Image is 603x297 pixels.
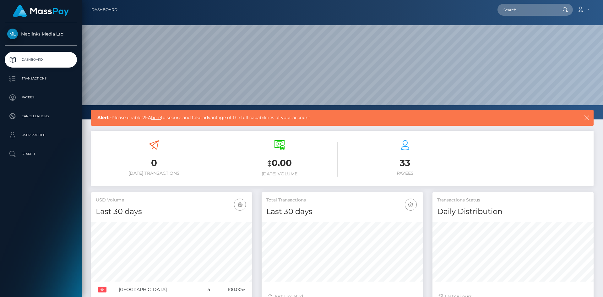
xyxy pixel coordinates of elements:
h6: Payees [347,171,463,176]
p: Transactions [7,74,74,83]
p: Cancellations [7,112,74,121]
h6: [DATE] Transactions [96,171,212,176]
h3: 0 [96,157,212,169]
p: Payees [7,93,74,102]
input: Search... [497,4,557,16]
img: HK.png [98,285,106,294]
b: Alert - [97,115,111,120]
a: User Profile [5,127,77,143]
img: MassPay Logo [13,5,69,17]
a: Transactions [5,71,77,86]
h4: Daily Distribution [437,206,589,217]
p: User Profile [7,130,74,140]
p: Search [7,149,74,159]
h5: USD Volume [96,197,247,203]
h4: Last 30 days [96,206,247,217]
h3: 33 [347,157,463,169]
img: Madlinks Media Ltd [7,29,18,39]
h5: Total Transactions [266,197,418,203]
a: Cancellations [5,108,77,124]
a: here [151,115,161,120]
span: Please enable 2FA to secure and take advantage of the full capabilities of your account [97,114,533,121]
p: Dashboard [7,55,74,64]
a: Payees [5,90,77,105]
small: $ [267,159,272,168]
h6: [DATE] Volume [221,171,338,177]
span: Madlinks Media Ltd [5,31,77,37]
h3: 0.00 [221,157,338,170]
a: Dashboard [91,3,117,16]
h4: Last 30 days [266,206,418,217]
a: Search [5,146,77,162]
h5: Transactions Status [437,197,589,203]
a: Dashboard [5,52,77,68]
